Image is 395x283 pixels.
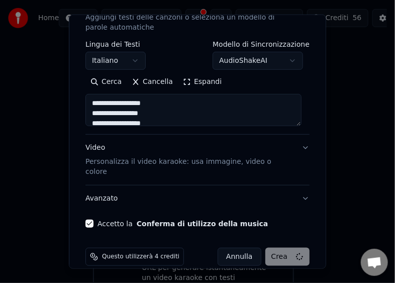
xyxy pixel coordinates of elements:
[178,74,227,90] button: Espandi
[137,220,268,227] button: Accetto la
[85,185,310,212] button: Avanzato
[127,74,178,90] button: Cancella
[97,220,268,227] label: Accetto la
[85,41,146,48] label: Lingua dei Testi
[85,41,310,134] div: TestiAggiungi testi delle canzoni o seleziona un modello di parole automatiche
[85,143,293,177] div: Video
[218,248,261,266] button: Annulla
[85,13,293,33] p: Aggiungi testi delle canzoni o seleziona un modello di parole automatiche
[85,135,310,185] button: VideoPersonalizza il video karaoke: usa immagine, video o colore
[85,74,127,90] button: Cerca
[213,41,310,48] label: Modello di Sincronizzazione
[85,157,293,177] p: Personalizza il video karaoke: usa immagine, video o colore
[102,253,179,261] span: Questo utilizzerà 4 crediti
